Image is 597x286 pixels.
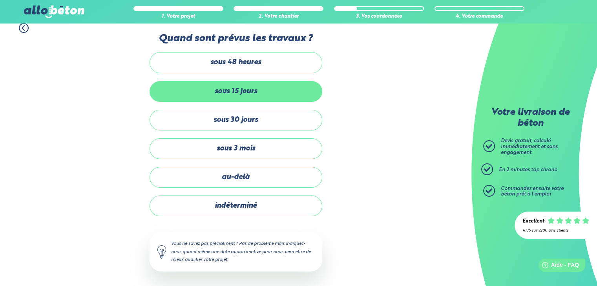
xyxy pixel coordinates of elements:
[150,232,322,271] div: Vous ne savez pas précisément ? Pas de problème mais indiquez-nous quand même une date approximat...
[150,110,322,130] label: sous 30 jours
[150,81,322,102] label: sous 15 jours
[133,14,223,20] div: 1. Votre projet
[435,14,524,20] div: 4. Votre commande
[150,138,322,159] label: sous 3 mois
[150,33,322,44] label: Quand sont prévus les travaux ?
[334,14,424,20] div: 3. Vos coordonnées
[150,195,322,216] label: indéterminé
[150,167,322,188] label: au-delà
[234,14,323,20] div: 2. Votre chantier
[150,52,322,73] label: sous 48 heures
[527,255,588,277] iframe: Help widget launcher
[24,5,84,18] img: allobéton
